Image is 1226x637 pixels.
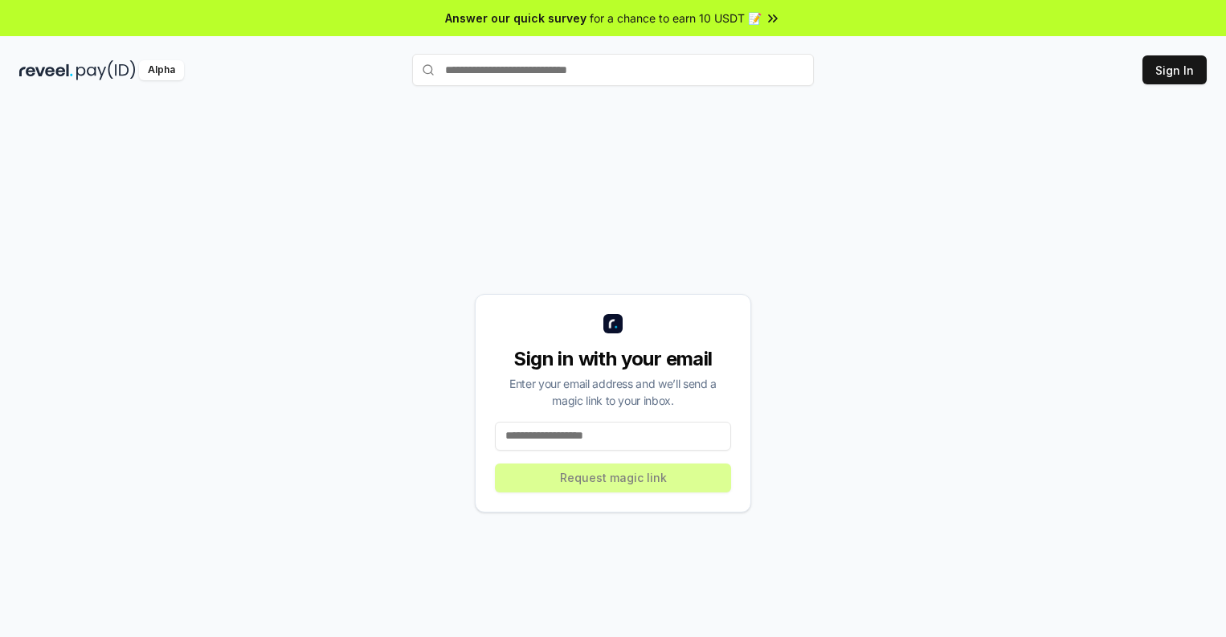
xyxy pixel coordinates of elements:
[139,60,184,80] div: Alpha
[445,10,586,27] span: Answer our quick survey
[1142,55,1207,84] button: Sign In
[590,10,762,27] span: for a chance to earn 10 USDT 📝
[19,60,73,80] img: reveel_dark
[76,60,136,80] img: pay_id
[603,314,623,333] img: logo_small
[495,375,731,409] div: Enter your email address and we’ll send a magic link to your inbox.
[495,346,731,372] div: Sign in with your email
